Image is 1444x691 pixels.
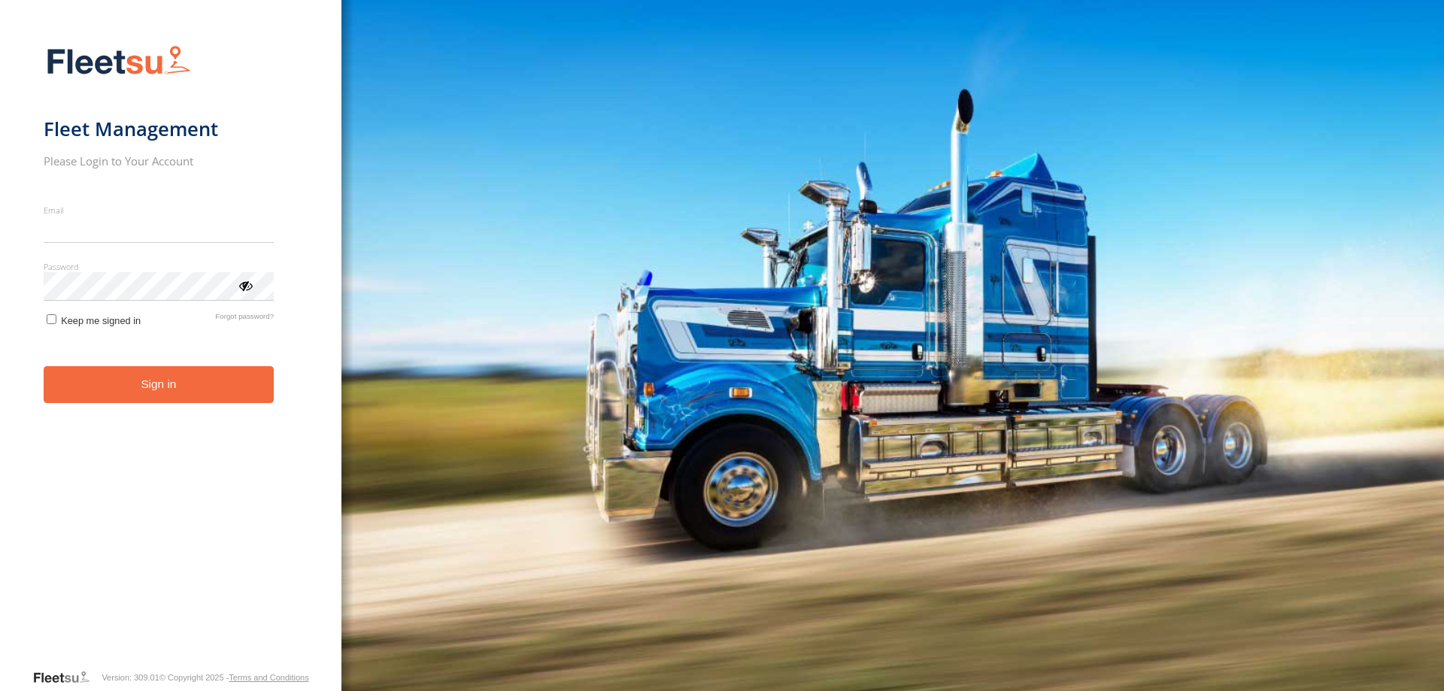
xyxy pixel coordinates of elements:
[102,673,159,682] div: Version: 309.01
[44,42,194,80] img: Fleetsu
[215,312,274,326] a: Forgot password?
[44,261,275,272] label: Password
[47,314,56,324] input: Keep me signed in
[44,153,275,168] h2: Please Login to Your Account
[61,315,141,326] span: Keep me signed in
[44,36,299,668] form: main
[44,205,275,216] label: Email
[44,117,275,141] h1: Fleet Management
[229,673,308,682] a: Terms and Conditions
[238,277,253,292] div: ViewPassword
[44,366,275,403] button: Sign in
[32,670,102,685] a: Visit our Website
[159,673,309,682] div: © Copyright 2025 -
